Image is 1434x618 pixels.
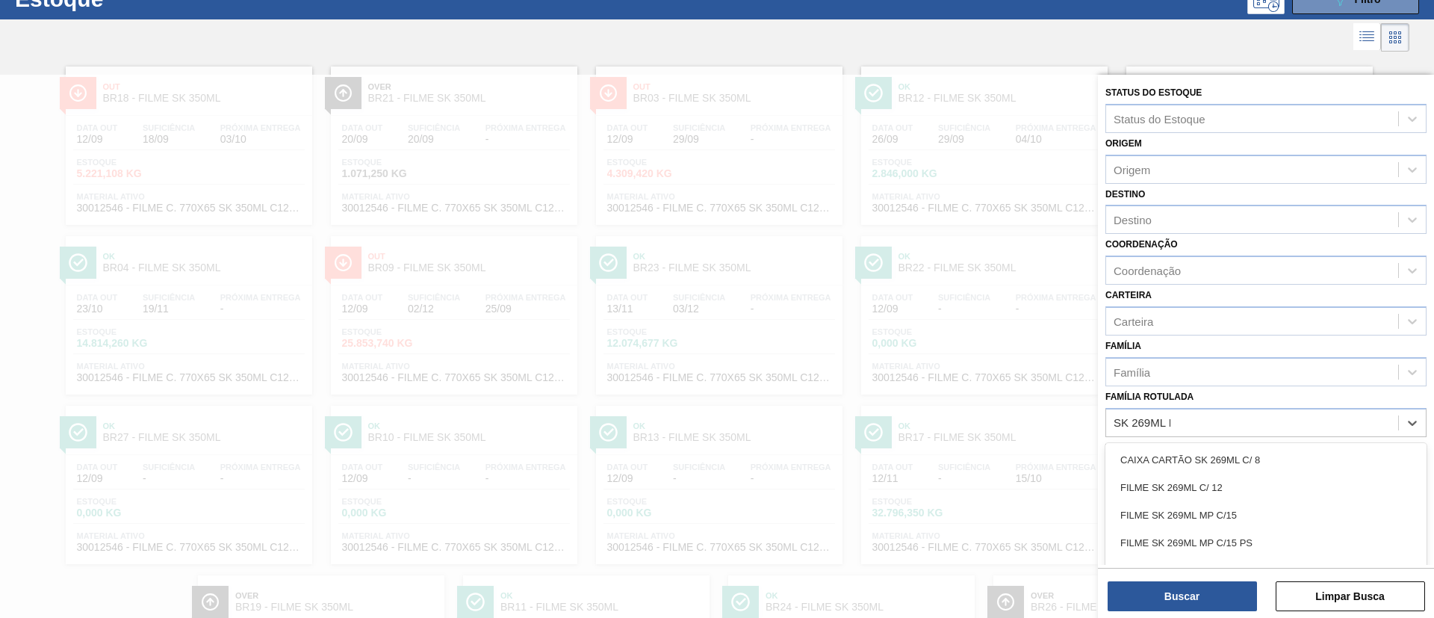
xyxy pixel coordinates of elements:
[55,55,320,225] a: ÍconeOutBR18 - FILME SK 350MLData out12/09Suficiência18/09Próxima Entrega03/10Estoque5.221,108 KG...
[1105,290,1152,300] label: Carteira
[1105,239,1178,250] label: Coordenação
[1105,474,1427,501] div: FILME SK 269ML C/ 12
[1114,265,1181,277] div: Coordenação
[1114,112,1205,125] div: Status do Estoque
[1105,501,1427,529] div: FILME SK 269ML MP C/15
[1114,315,1153,327] div: Carteira
[1353,23,1381,52] div: Visão em Lista
[1381,23,1409,52] div: Visão em Cards
[320,55,585,225] a: ÍconeOverBR21 - FILME SK 350MLData out20/09Suficiência20/09Próxima Entrega-Estoque1.071,250 KGMat...
[1114,214,1152,226] div: Destino
[1105,138,1142,149] label: Origem
[850,55,1115,225] a: ÍconeOkBR12 - FILME SK 350MLData out26/09Suficiência29/09Próxima Entrega04/10Estoque2.846,000 KGM...
[1114,365,1150,378] div: Família
[1105,392,1194,402] label: Família Rotulada
[585,55,850,225] a: ÍconeOutBR03 - FILME SK 350MLData out12/09Suficiência29/09Próxima Entrega-Estoque4.309,420 KGMate...
[1105,189,1145,200] label: Destino
[1105,341,1141,351] label: Família
[1105,442,1180,453] label: Material ativo
[1105,557,1427,584] div: FILME SK 269ML [GEOGRAPHIC_DATA]
[1115,55,1380,225] a: ÍconeOkBR28 - FILME SK 350MLData out02/10Suficiência07/11Próxima Entrega11/10Estoque3.249,366 KGM...
[1105,87,1202,98] label: Status do Estoque
[1114,163,1150,176] div: Origem
[1105,446,1427,474] div: CAIXA CARTÃO SK 269ML C/ 8
[1105,529,1427,557] div: FILME SK 269ML MP C/15 PS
